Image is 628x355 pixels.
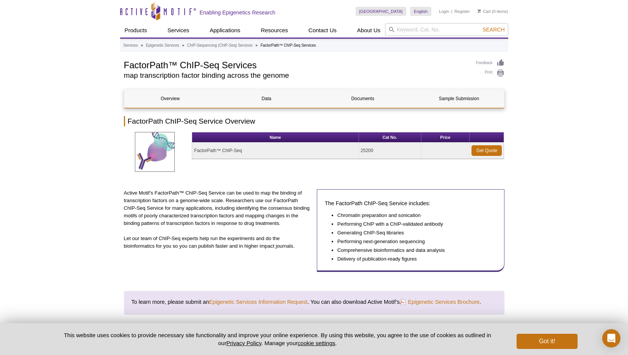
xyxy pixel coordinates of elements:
a: Products [120,23,152,38]
th: Price [421,132,470,143]
a: About Us [352,23,385,38]
a: Applications [205,23,245,38]
a: Sample Submission [413,90,505,108]
li: » [182,43,185,47]
p: Let our team of ChIP-Seq experts help run the experiments and do the bioinformatics for you so yo... [124,235,312,250]
li: Performing ChIP with a ChIP-validated antibody [337,220,489,228]
th: Cat No. [359,132,421,143]
a: Privacy Policy [226,340,261,346]
a: Contact Us [304,23,341,38]
td: 25200 [359,143,421,159]
li: Comprehensive bioinformatics and data analysis [337,247,489,254]
li: Performing next-generation sequencing [337,238,489,245]
h4: To learn more, please submit an . You can also download Active Motif’s . [132,298,497,305]
a: Feedback [476,59,504,67]
a: Epigenetic Services [146,42,179,49]
p: This website uses cookies to provide necessary site functionality and improve your online experie... [51,331,504,347]
a: Register [454,9,470,14]
li: » [255,43,258,47]
a: ChIP-Sequencing (ChIP-Seq) Services [187,42,252,49]
h1: FactorPath™ ChIP-Seq Services [124,59,468,70]
a: Resources [256,23,293,38]
h3: The FactorPath ChIP-Seq Service includes: [325,199,496,208]
p: Active Motif’s FactorPath™ ChIP-Seq Service can be used to map the binding of transcription facto... [124,189,312,227]
img: Transcription Factors [135,132,175,172]
a: Overview [124,90,216,108]
a: Login [439,9,449,14]
button: Search [480,26,507,33]
a: Services [163,23,194,38]
a: Epigenetic Services Brochure [399,298,479,306]
li: (0 items) [478,7,508,16]
td: FactorPath™ ChIP-Seq [192,143,359,159]
li: Delivery of publication-ready figures [337,255,489,263]
h2: Enabling Epigenetics Research [200,9,276,16]
a: Cart [478,9,491,14]
li: Chromatin preparation and sonication [337,212,489,219]
h2: map transcription factor binding across the genome [124,72,468,79]
img: Your Cart [478,9,481,13]
a: Documents [317,90,409,108]
a: [GEOGRAPHIC_DATA] [356,7,407,16]
div: Open Intercom Messenger [602,329,620,347]
li: » [141,43,143,47]
input: Keyword, Cat. No. [385,23,508,36]
li: | [451,7,453,16]
li: FactorPath™ ChIP-Seq Services [260,43,316,47]
button: Got it! [517,334,577,349]
th: Name [192,132,359,143]
a: Epigenetic Services Information Request [209,298,307,305]
li: Generating ChIP-Seq libraries [337,229,489,237]
h2: FactorPath ChIP-Seq Service Overview [124,116,504,126]
a: Services [124,42,138,49]
a: Get Quote [471,145,502,156]
a: English [410,7,431,16]
a: Data [221,90,313,108]
button: cookie settings [298,340,335,346]
span: Search [482,27,504,33]
a: Print [476,69,504,77]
